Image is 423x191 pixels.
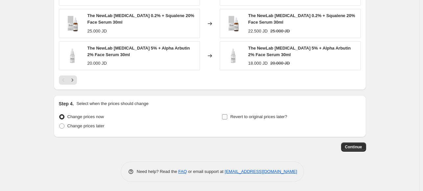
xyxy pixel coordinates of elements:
span: Change prices later [67,123,105,128]
span: The NewLab [MEDICAL_DATA] 0.2% + Squalene 20% Face Serum 30ml [248,13,355,25]
img: TheNewLabNiacinamide5_AlphaArbutin2_FaceSerum30ml_e84e84cf-a79d-4006-8bfa-2dcca3737e05_80x.jpg [223,46,243,66]
button: Next [68,75,77,85]
img: TheNewLabNiacinamide5_AlphaArbutin2_FaceSerum30ml_e84e84cf-a79d-4006-8bfa-2dcca3737e05_80x.jpg [62,46,82,66]
span: Revert to original prices later? [230,114,287,119]
span: Need help? Read the [137,169,179,174]
a: [EMAIL_ADDRESS][DOMAIN_NAME] [225,169,297,174]
button: Continue [341,142,366,152]
img: TheNewLapRetinol0.2_Squalene20_30ml_80x.jpg [223,14,243,33]
span: 25.000 JD [270,29,290,33]
span: Change prices now [67,114,104,119]
span: or email support at [187,169,225,174]
span: Continue [345,144,362,150]
span: 22.500 JD [248,29,268,33]
span: The NewLab [MEDICAL_DATA] 0.2% + Squalene 20% Face Serum 30ml [87,13,194,25]
span: The NewLab [MEDICAL_DATA] 5% + Alpha Arbutin 2% Face Serum 30ml [248,46,351,57]
span: 20.000 JD [270,61,290,66]
span: 18.000 JD [248,61,268,66]
span: 25.000 JD [87,29,107,33]
h2: Step 4. [59,100,74,107]
a: FAQ [178,169,187,174]
img: TheNewLapRetinol0.2_Squalene20_30ml_80x.jpg [62,14,82,33]
span: 20.000 JD [87,61,107,66]
nav: Pagination [59,75,77,85]
p: Select when the prices should change [76,100,148,107]
span: The NewLab [MEDICAL_DATA] 5% + Alpha Arbutin 2% Face Serum 30ml [87,46,190,57]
